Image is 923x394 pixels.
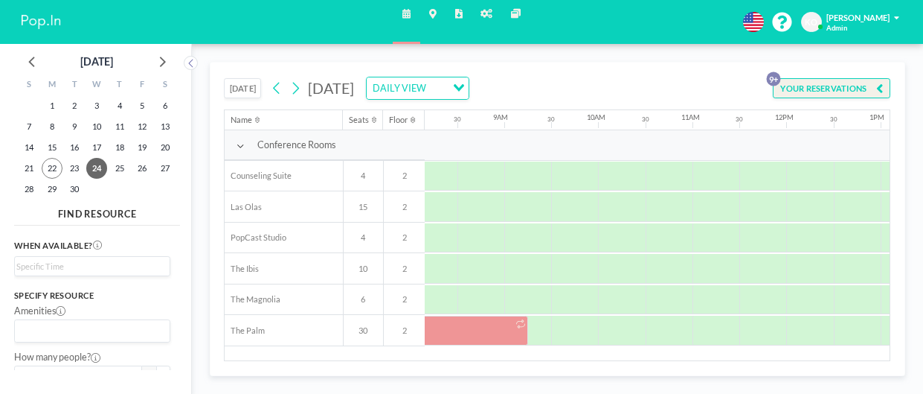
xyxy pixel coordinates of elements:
[225,171,292,181] span: Counseling Suite
[19,10,63,34] img: organization-logo
[344,202,383,212] span: 15
[826,13,890,22] span: [PERSON_NAME]
[63,76,86,95] div: T
[454,116,461,124] div: 30
[15,257,170,276] div: Search for option
[109,137,130,158] span: Thursday, September 18, 2025
[736,116,743,124] div: 30
[224,78,261,99] button: [DATE]
[155,95,176,116] span: Saturday, September 6, 2025
[826,24,847,33] span: Admin
[86,158,107,179] span: Wednesday, September 24, 2025
[384,294,425,305] span: 2
[344,325,383,336] span: 30
[42,158,62,179] span: Monday, September 22, 2025
[154,76,176,95] div: S
[493,113,508,122] div: 9AM
[344,171,383,181] span: 4
[869,113,884,122] div: 1PM
[384,232,425,243] span: 2
[344,232,383,243] span: 4
[15,320,170,342] div: Search for option
[14,305,65,317] label: Amenities
[86,95,107,116] span: Wednesday, September 3, 2025
[109,158,130,179] span: Thursday, September 25, 2025
[384,202,425,212] span: 2
[384,264,425,274] span: 2
[344,294,383,305] span: 6
[40,76,62,95] div: M
[16,260,161,273] input: Search for option
[547,116,555,124] div: 30
[370,80,428,96] span: DAILY VIEW
[16,323,161,339] input: Search for option
[109,76,131,95] div: T
[389,115,408,125] div: Floor
[86,137,107,158] span: Wednesday, September 17, 2025
[384,325,425,336] span: 2
[14,290,170,301] h3: Specify resource
[109,95,130,116] span: Thursday, September 4, 2025
[384,171,425,181] span: 2
[225,294,280,305] span: The Magnolia
[14,203,180,220] h4: FIND RESOURCE
[225,264,259,274] span: The Ibis
[681,113,700,122] div: 11AM
[225,325,265,336] span: The Palm
[80,51,113,72] div: [DATE]
[257,139,335,151] span: Conference Rooms
[132,116,152,137] span: Friday, September 12, 2025
[225,202,262,212] span: Las Olas
[19,158,39,179] span: Sunday, September 21, 2025
[64,137,85,158] span: Tuesday, September 16, 2025
[131,76,153,95] div: F
[367,77,468,99] div: Search for option
[142,366,156,386] button: -
[349,115,369,125] div: Seats
[805,17,817,28] span: KO
[156,366,170,386] button: +
[64,95,85,116] span: Tuesday, September 2, 2025
[775,113,794,122] div: 12PM
[155,158,176,179] span: Saturday, September 27, 2025
[42,179,62,200] span: Monday, September 29, 2025
[42,137,62,158] span: Monday, September 15, 2025
[231,115,252,125] div: Name
[155,137,176,158] span: Saturday, September 20, 2025
[86,116,107,137] span: Wednesday, September 10, 2025
[642,116,649,124] div: 30
[430,80,444,96] input: Search for option
[109,116,130,137] span: Thursday, September 11, 2025
[132,137,152,158] span: Friday, September 19, 2025
[225,232,286,243] span: PopCast Studio
[18,76,40,95] div: S
[587,113,605,122] div: 10AM
[64,158,85,179] span: Tuesday, September 23, 2025
[132,95,152,116] span: Friday, September 5, 2025
[19,179,39,200] span: Sunday, September 28, 2025
[86,76,108,95] div: W
[64,116,85,137] span: Tuesday, September 9, 2025
[19,116,39,137] span: Sunday, September 7, 2025
[42,116,62,137] span: Monday, September 8, 2025
[308,79,354,97] span: [DATE]
[19,137,39,158] span: Sunday, September 14, 2025
[344,264,383,274] span: 10
[64,179,85,200] span: Tuesday, September 30, 2025
[773,78,890,99] button: YOUR RESERVATIONS9+
[42,95,62,116] span: Monday, September 1, 2025
[830,116,837,124] div: 30
[132,158,152,179] span: Friday, September 26, 2025
[767,72,781,86] p: 9+
[155,116,176,137] span: Saturday, September 13, 2025
[14,352,100,363] label: How many people?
